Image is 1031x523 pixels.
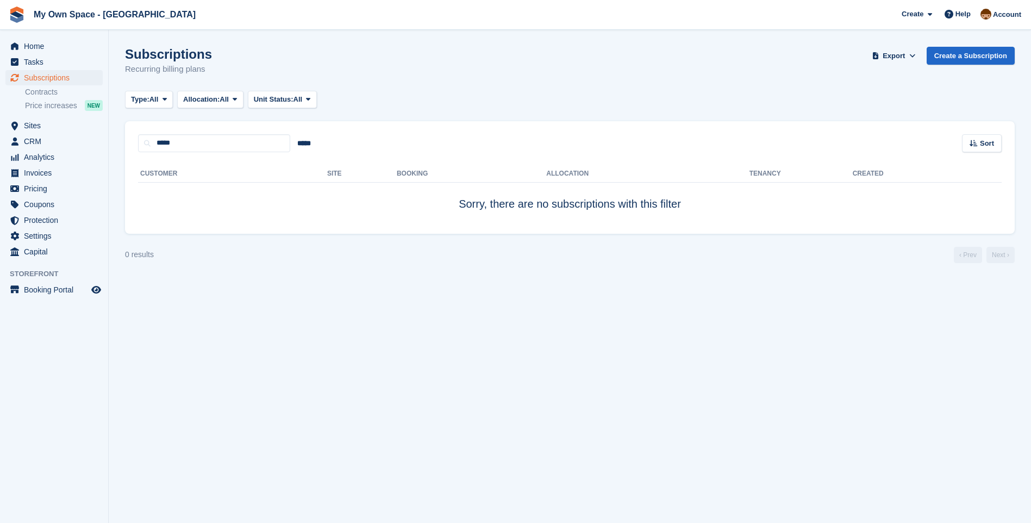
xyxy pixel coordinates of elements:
span: Create [902,9,923,20]
th: Booking [397,165,546,183]
a: Contracts [25,87,103,97]
span: Help [955,9,971,20]
span: Capital [24,244,89,259]
span: Sort [980,138,994,149]
span: Storefront [10,269,108,279]
a: Preview store [90,283,103,296]
span: Type: [131,94,149,105]
span: Coupons [24,197,89,212]
span: CRM [24,134,89,149]
span: All [220,94,229,105]
span: Pricing [24,181,89,196]
button: Allocation: All [177,91,243,109]
img: Paula Harris [980,9,991,20]
a: menu [5,165,103,180]
a: Price increases NEW [25,99,103,111]
span: Sorry, there are no subscriptions with this filter [459,198,681,210]
span: Settings [24,228,89,244]
a: menu [5,282,103,297]
th: Tenancy [749,165,788,183]
a: Previous [954,247,982,263]
button: Type: All [125,91,173,109]
a: Create a Subscription [927,47,1015,65]
span: Tasks [24,54,89,70]
span: Price increases [25,101,77,111]
button: Unit Status: All [248,91,317,109]
nav: Page [952,247,1017,263]
a: menu [5,150,103,165]
span: Unit Status: [254,94,293,105]
img: stora-icon-8386f47178a22dfd0bd8f6a31ec36ba5ce8667c1dd55bd0f319d3a0aa187defe.svg [9,7,25,23]
div: NEW [85,100,103,111]
a: My Own Space - [GEOGRAPHIC_DATA] [29,5,200,23]
a: menu [5,197,103,212]
th: Allocation [546,165,749,183]
a: menu [5,134,103,149]
th: Created [853,165,1002,183]
a: Next [986,247,1015,263]
a: menu [5,213,103,228]
a: menu [5,228,103,244]
h1: Subscriptions [125,47,212,61]
span: Analytics [24,150,89,165]
span: Export [883,51,905,61]
th: Site [327,165,397,183]
span: Booking Portal [24,282,89,297]
span: Invoices [24,165,89,180]
div: 0 results [125,249,154,260]
span: Allocation: [183,94,220,105]
span: Account [993,9,1021,20]
span: All [149,94,159,105]
p: Recurring billing plans [125,63,212,76]
a: menu [5,181,103,196]
a: menu [5,39,103,54]
a: menu [5,118,103,133]
span: Protection [24,213,89,228]
a: menu [5,54,103,70]
th: Customer [138,165,327,183]
a: menu [5,244,103,259]
span: Sites [24,118,89,133]
button: Export [870,47,918,65]
span: Subscriptions [24,70,89,85]
span: All [293,94,303,105]
span: Home [24,39,89,54]
a: menu [5,70,103,85]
